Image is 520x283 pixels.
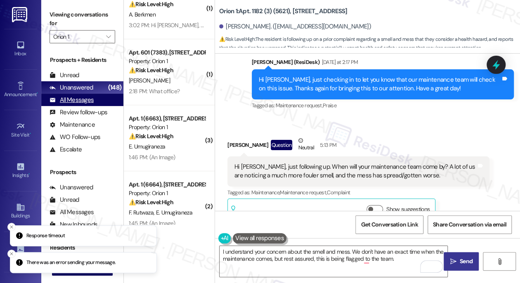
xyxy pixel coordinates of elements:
button: Close toast [7,223,16,231]
span: • [30,131,31,137]
div: [PERSON_NAME]. ([EMAIL_ADDRESS][DOMAIN_NAME]) [219,22,371,31]
span: Maintenance , [251,189,280,196]
a: Site Visit • [4,119,37,141]
span: [PERSON_NAME] [129,77,170,84]
div: Related guidelines [230,205,278,220]
div: (148) [106,81,123,94]
label: Viewing conversations for [50,8,115,30]
span: Send [460,257,473,266]
div: Unread [50,71,79,80]
div: Apt. 601 (7383), [STREET_ADDRESS] [129,48,205,57]
a: Leads [4,241,37,263]
span: Complaint [327,189,350,196]
a: Buildings [4,200,37,222]
span: E. Umugiraneza [129,143,165,150]
img: ResiDesk Logo [12,7,29,22]
div: Tagged as: [252,99,514,111]
span: • [37,90,38,96]
div: Review follow-ups [50,108,107,117]
button: Get Conversation Link [355,215,423,234]
div: Question [271,140,293,150]
div: All Messages [50,96,94,104]
span: Praise [323,102,336,109]
div: Apt. 1 (6664), [STREET_ADDRESS] [129,180,205,189]
span: Get Conversation Link [361,220,418,229]
div: Property: Orion 1 [129,123,205,132]
span: Share Conversation via email [433,220,506,229]
div: Tagged as: [227,186,489,198]
div: Unanswered [50,183,93,192]
div: Hi [PERSON_NAME], just checking in to let you know that our maintenance team will check on this i... [259,75,501,93]
span: Maintenance request , [276,102,323,109]
div: Neutral [296,136,315,153]
div: 1:46 PM: (An Image) [129,153,175,161]
textarea: To enrich screen reader interactions, please activate Accessibility in Grammarly extension settings [220,246,447,277]
div: Hi [PERSON_NAME], just following up. When will your maintenance team come by? A lot of us are not... [234,163,476,180]
button: Close toast [7,250,16,258]
div: [PERSON_NAME] [227,136,489,156]
div: Property: Orion 1 [129,189,205,198]
div: All Messages [50,208,94,217]
div: Unread [50,196,79,204]
strong: ⚠️ Risk Level: High [219,36,255,42]
div: Escalate [50,145,82,154]
div: Maintenance [50,120,95,129]
div: 1:45 PM: (An Image) [129,219,175,227]
button: Send [444,252,479,271]
strong: ⚠️ Risk Level: High [129,66,173,74]
div: WO Follow-ups [50,133,100,141]
a: Inbox [4,38,37,60]
span: F. Rutwaza [129,209,156,216]
strong: ⚠️ Risk Level: High [129,198,173,206]
span: • [28,171,30,177]
div: [DATE] at 2:17 PM [319,58,358,66]
span: E. Umugiraneza [156,209,192,216]
a: Insights • [4,160,37,182]
div: [PERSON_NAME] (ResiDesk) [252,58,514,69]
label: Show suggestions [386,205,430,214]
i:  [106,33,111,40]
button: Share Conversation via email [428,215,512,234]
div: 2:18 PM: What office? [129,87,180,95]
div: Property: Orion 1 [129,57,205,66]
div: Prospects + Residents [41,56,123,64]
div: Unanswered [50,83,93,92]
span: : The resident is following up on a prior complaint regarding a smell and mess that they consider... [219,35,520,53]
span: A. Berkmen [129,11,156,18]
p: There was an error sending your message. [26,259,116,266]
div: 5:13 PM [318,141,336,149]
div: Apt. 1 (6663), [STREET_ADDRESS] [129,114,205,123]
b: Orion 1: Apt. 1182 (3) (5621), [STREET_ADDRESS] [219,7,347,16]
input: All communities [53,30,102,43]
p: Response timeout [26,232,65,240]
div: Prospects [41,168,123,177]
strong: ⚠️ Risk Level: High [129,132,173,140]
span: Maintenance request , [280,189,327,196]
strong: ⚠️ Risk Level: High [129,0,173,8]
i:  [496,258,502,265]
i:  [450,258,456,265]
